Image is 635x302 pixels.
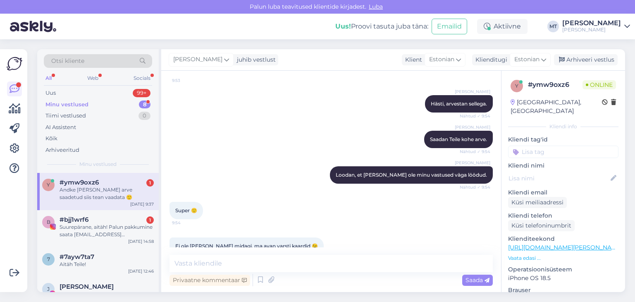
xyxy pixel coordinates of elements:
[172,220,203,226] span: 9:54
[139,101,150,109] div: 8
[45,123,76,132] div: AI Assistent
[79,161,117,168] span: Minu vestlused
[508,235,618,243] p: Klienditeekond
[508,254,618,262] p: Vaata edasi ...
[60,186,154,201] div: Andke [PERSON_NAME] arve saadetud siis tean vaadata 🙂
[430,136,487,142] span: Saadan Teile kohe arve.
[582,80,616,89] span: Online
[138,112,150,120] div: 0
[508,244,622,251] a: [URL][DOMAIN_NAME][PERSON_NAME]
[60,253,94,261] span: #7ayw7ta7
[45,101,88,109] div: Minu vestlused
[515,83,518,89] span: y
[45,146,79,154] div: Arhiveeritud
[472,55,507,64] div: Klienditugi
[169,275,250,286] div: Privaatne kommentaar
[60,283,114,290] span: Jane Kodar
[130,201,154,207] div: [DATE] 9:37
[508,146,618,158] input: Lisa tag
[459,113,490,119] span: Nähtud ✓ 9:54
[528,80,582,90] div: # ymw9oxz6
[455,160,490,166] span: [PERSON_NAME]
[508,286,618,295] p: Brauser
[554,54,618,65] div: Arhiveeri vestlus
[508,135,618,144] p: Kliendi tag'id
[335,22,351,30] b: Uus!
[51,57,84,65] span: Otsi kliente
[45,89,56,97] div: Uus
[429,55,454,64] span: Estonian
[173,55,222,64] span: [PERSON_NAME]
[508,265,618,274] p: Operatsioonisüsteem
[511,98,602,115] div: [GEOGRAPHIC_DATA], [GEOGRAPHIC_DATA]
[172,77,203,84] span: 9:53
[45,112,86,120] div: Tiimi vestlused
[432,19,467,34] button: Emailid
[459,149,490,155] span: Nähtud ✓ 9:54
[402,55,422,64] div: Klient
[335,22,428,31] div: Proovi tasuta juba täna:
[547,21,559,32] div: MT
[508,197,567,208] div: Küsi meiliaadressi
[47,219,50,225] span: b
[60,261,154,268] div: Aitäh Teile!
[133,89,150,97] div: 99+
[44,73,53,84] div: All
[508,274,618,283] p: iPhone OS 18.5
[562,20,630,33] a: [PERSON_NAME][PERSON_NAME]
[466,276,489,284] span: Saada
[336,172,487,178] span: Loodan, et [PERSON_NAME] ole minu vastused väga löödud.
[508,220,575,231] div: Küsi telefoninumbrit
[508,174,609,183] input: Lisa nimi
[47,182,50,188] span: y
[459,184,490,190] span: Nähtud ✓ 9:54
[128,238,154,244] div: [DATE] 14:58
[562,26,621,33] div: [PERSON_NAME]
[508,123,618,130] div: Kliendi info
[45,134,57,143] div: Kõik
[146,216,154,224] div: 1
[7,56,22,72] img: Askly Logo
[508,211,618,220] p: Kliendi telefon
[175,207,197,213] span: Super 🙂
[508,188,618,197] p: Kliendi email
[128,268,154,274] div: [DATE] 12:46
[175,243,318,249] span: Ei ole [PERSON_NAME] midagi, ma avan varsti kaardid 😉
[562,20,621,26] div: [PERSON_NAME]
[86,73,100,84] div: Web
[47,286,50,292] span: J
[508,161,618,170] p: Kliendi nimi
[455,124,490,130] span: [PERSON_NAME]
[47,256,50,262] span: 7
[60,223,154,238] div: Suurepärane, aitäh! Palun pakkumine saata [EMAIL_ADDRESS][DOMAIN_NAME] Värvilist sügist!
[455,89,490,95] span: [PERSON_NAME]
[60,216,88,223] span: #bjj1wrf6
[366,3,385,10] span: Luba
[234,55,276,64] div: juhib vestlust
[477,19,528,34] div: Aktiivne
[132,73,152,84] div: Socials
[146,179,154,187] div: 1
[514,55,540,64] span: Estonian
[431,101,487,107] span: Hästi, arvestan sellega.
[60,179,99,186] span: #ymw9oxz6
